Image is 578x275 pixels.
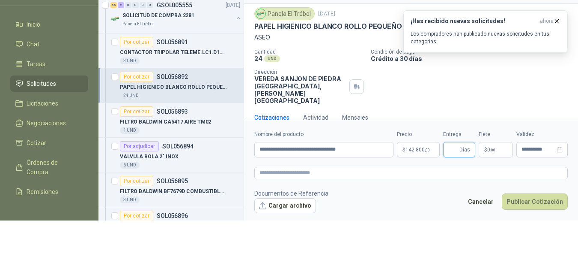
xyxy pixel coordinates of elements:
p: Cantidad [254,49,364,55]
div: 0 [140,2,146,8]
div: 24 UND [120,92,142,99]
a: Por cotizarSOL056891CONTACTOR TRIPOLAR TELEME.LC1.D18M73 UND [98,33,244,68]
div: Por cotizar [120,176,153,186]
span: Negociaciones [27,118,66,128]
span: Remisiones [27,187,58,196]
span: ,00 [490,148,495,152]
img: Company Logo [110,14,121,24]
button: Publicar Cotización [502,193,568,210]
span: ,00 [425,148,430,152]
div: 3 UND [120,196,140,203]
span: Licitaciones [27,99,58,108]
span: Tareas [27,59,45,69]
div: Mensajes [342,113,368,122]
p: PAPEL HIGIENICO BLANCO ROLLO PEQUEÑO [120,83,226,91]
p: SOL056893 [157,109,188,115]
p: Condición de pago [371,49,575,55]
p: SOL056896 [157,213,188,219]
a: Órdenes de Compra [10,154,88,180]
p: VALVULA BOLA 2" INOX [120,153,179,161]
a: Inicio [10,16,88,33]
div: 0 [132,2,139,8]
a: Negociaciones [10,115,88,131]
a: Chat [10,36,88,52]
img: Company Logo [256,9,265,18]
span: Días [459,142,470,157]
div: Actividad [303,113,328,122]
div: Por cotizar [120,106,153,117]
label: Validez [516,130,568,139]
p: FILTRO BALDWIN BF7679D COMBUSTIBLE TM09 [120,187,226,196]
div: Por adjudicar [120,141,159,151]
button: ¡Has recibido nuevas solicitudes!ahora Los compradores han publicado nuevas solicitudes en tus ca... [403,10,568,53]
span: $ [484,147,487,152]
div: Panela El Trébol [254,7,315,20]
p: [DATE] [318,10,335,18]
a: Cotizar [10,135,88,151]
p: SOL056891 [157,39,188,45]
p: PAPEL HIGIENICO BLANCO ROLLO PEQUEÑO [254,22,402,31]
p: SOL056892 [157,74,188,80]
div: 6 UND [120,162,140,169]
span: ahora [540,18,554,25]
p: SOLICITUD DE COMPRA 2281 [122,12,194,20]
span: Chat [27,39,39,49]
p: Documentos de Referencia [254,189,328,198]
p: SOL056894 [162,143,194,149]
p: Los compradores han publicado nuevas solicitudes en tus categorías. [411,30,560,45]
div: 3 UND [120,57,140,64]
div: 55 [110,2,117,8]
a: Por cotizarSOL056895FILTRO BALDWIN BF7679D COMBUSTIBLE TM093 UND [98,172,244,207]
p: Dirección [254,69,346,75]
div: 2 [118,2,124,8]
p: CONTACTOR TRIPOLAR TELEME.LC1.D18M7 [120,48,226,57]
span: Solicitudes [27,79,56,88]
p: [DATE] [226,1,240,9]
span: Órdenes de Compra [27,158,80,177]
a: Solicitudes [10,76,88,92]
div: 0 [125,2,131,8]
a: Licitaciones [10,95,88,112]
span: Cotizar [27,138,46,148]
div: Por cotizar [120,37,153,47]
span: Inicio [27,20,40,29]
p: Panela El Trébol [122,21,154,27]
label: Flete [479,130,513,139]
a: Tareas [10,56,88,72]
div: Por cotizar [120,72,153,82]
div: UND [264,55,280,62]
p: Crédito a 30 días [371,55,575,62]
p: VEREDA SANJON DE PIEDRA [GEOGRAPHIC_DATA] , [PERSON_NAME][GEOGRAPHIC_DATA] [254,75,346,104]
a: Por adjudicarSOL056894VALVULA BOLA 2" INOX6 UND [98,138,244,172]
div: 0 [147,2,153,8]
div: Cotizaciones [254,113,289,122]
div: Por cotizar [120,211,153,221]
a: Por cotizarSOL056892PAPEL HIGIENICO BLANCO ROLLO PEQUEÑO24 UND [98,68,244,103]
a: Remisiones [10,184,88,200]
h3: ¡Has recibido nuevas solicitudes! [411,18,536,25]
span: 142.800 [405,147,430,152]
span: 0 [487,147,495,152]
a: Por cotizarSOL056893FILTRO BALDWIN CA5417 AIRE TM021 UND [98,103,244,138]
div: 1 UND [120,127,140,134]
label: Precio [397,130,440,139]
label: Nombre del producto [254,130,393,139]
p: 24 [254,55,262,62]
p: $142.800,00 [397,142,440,157]
a: Por cotizarSOL056896 [98,207,244,242]
p: GSOL005555 [157,2,192,8]
p: FILTRO BALDWIN CA5417 AIRE TM02 [120,118,211,126]
label: Entrega [443,130,475,139]
p: ASEO [254,33,568,42]
button: Cargar archivo [254,198,316,214]
p: $ 0,00 [479,142,513,157]
button: Cancelar [463,193,498,210]
p: SOL056895 [157,178,188,184]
